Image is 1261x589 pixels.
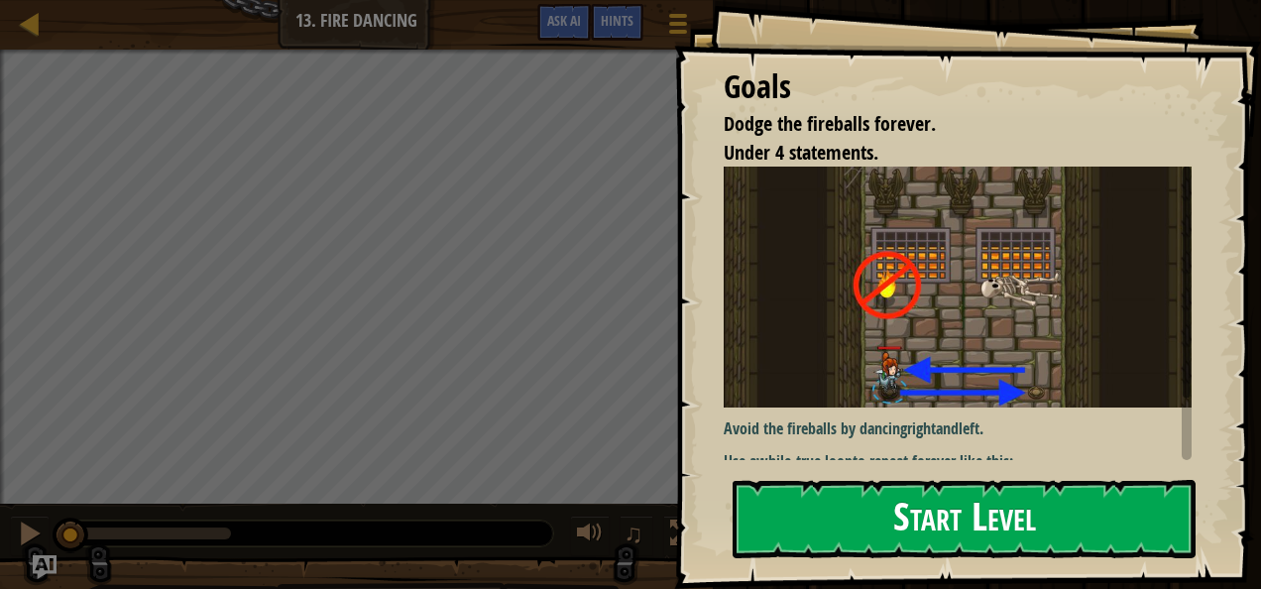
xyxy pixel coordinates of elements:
span: ♫ [624,519,643,548]
button: ♫ [620,516,653,556]
div: Goals [724,64,1192,110]
span: Under 4 statements. [724,139,878,166]
span: Ask AI [547,11,581,30]
button: Adjust volume [570,516,610,556]
li: Under 4 statements. [699,139,1187,168]
img: Fire dancing [724,167,1206,408]
li: Dodge the fireballs forever. [699,110,1187,139]
span: Dodge the fireballs forever. [724,110,936,137]
button: Ctrl + P: Pause [10,516,50,556]
p: Avoid the fireballs by dancing and . [724,417,1206,440]
button: Show game menu [653,4,703,51]
strong: right [907,417,936,439]
strong: while-true loop [756,450,853,472]
button: Toggle fullscreen [663,516,703,556]
button: Start Level [733,480,1196,558]
p: Use a to repeat forever like this: [724,450,1206,473]
button: Ask AI [33,555,57,579]
span: Hints [601,11,633,30]
button: Ask AI [537,4,591,41]
strong: left [959,417,979,439]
